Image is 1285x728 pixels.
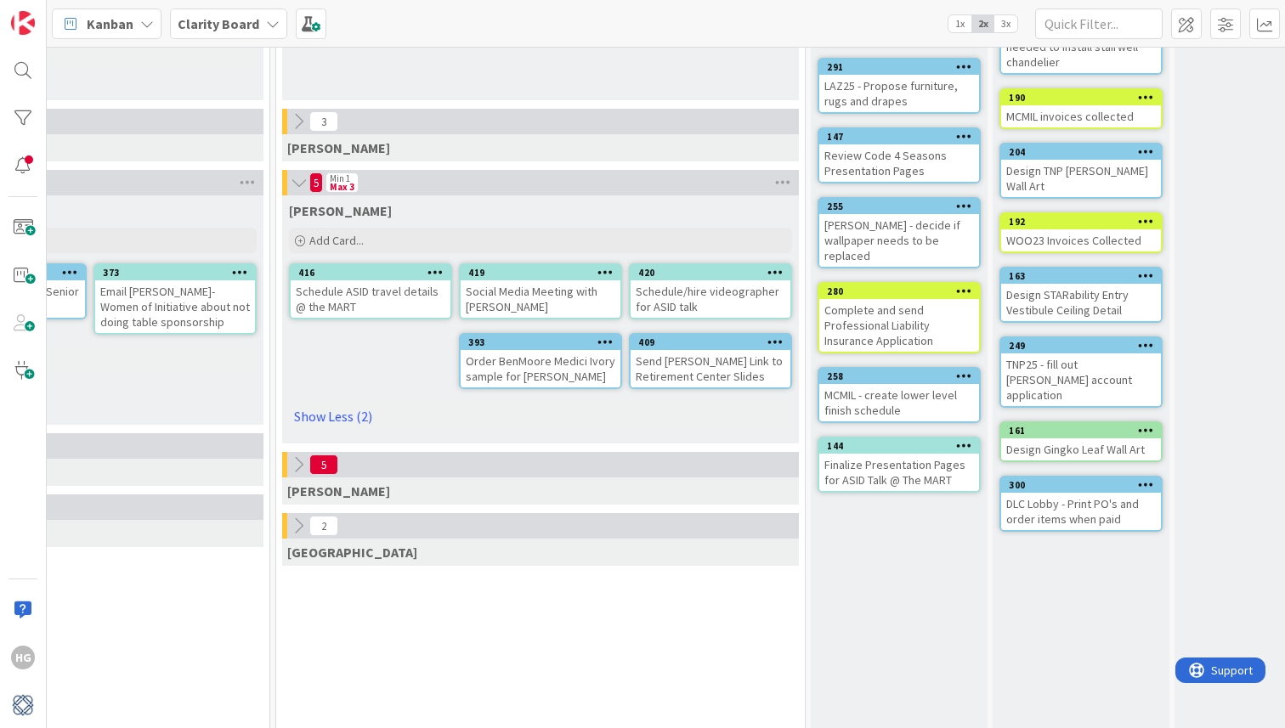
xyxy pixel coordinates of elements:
div: Complete and send Professional Liability Insurance Application [819,299,979,352]
div: Min 1 [330,174,350,183]
span: 5 [309,172,323,193]
div: 420Schedule/hire videographer for ASID talk [631,265,790,318]
div: 416Schedule ASID travel details @ the MART [291,265,450,318]
a: 300DLC Lobby - Print PO's and order items when paid [999,476,1163,532]
div: 255[PERSON_NAME] - decide if wallpaper needs to be replaced [819,199,979,267]
div: MCMIL invoices collected [1001,105,1161,127]
div: 163 [1009,270,1161,282]
div: 161 [1009,425,1161,437]
div: 300DLC Lobby - Print PO's and order items when paid [1001,477,1161,530]
div: 190 [1009,92,1161,104]
div: 161Design Gingko Leaf Wall Art [1001,423,1161,460]
span: 5 [309,454,338,475]
div: 144 [827,440,979,452]
div: 280 [827,285,979,297]
div: 258 [819,369,979,384]
div: LAZ25 - Propose furniture, rugs and drapes [819,75,979,112]
div: [PERSON_NAME] - decide if wallpaper needs to be replaced [819,214,979,267]
a: 419Social Media Meeting with [PERSON_NAME] [459,263,622,319]
div: 416 [298,267,450,279]
div: Schedule/hire videographer for ASID talk [631,280,790,318]
div: TNP25 - fill out [PERSON_NAME] account application [1001,353,1161,406]
div: Schedule ASID travel details @ the MART [291,280,450,318]
img: avatar [11,693,35,717]
div: 163 [1001,268,1161,284]
div: 204 [1001,144,1161,160]
div: 419 [468,267,620,279]
a: 258MCMIL - create lower level finish schedule [818,367,981,423]
div: HG [11,646,35,669]
span: 1x [948,15,971,32]
div: 249TNP25 - fill out [PERSON_NAME] account application [1001,338,1161,406]
div: 419 [461,265,620,280]
input: Quick Filter... [1035,8,1163,39]
div: Send [PERSON_NAME] Link to Retirement Center Slides [631,350,790,387]
div: Finalize Presentation Pages for ASID Talk @ The MART [819,454,979,491]
a: 291LAZ25 - Propose furniture, rugs and drapes [818,58,981,114]
span: 2x [971,15,994,32]
div: 409 [631,335,790,350]
a: Show Less (2) [289,403,792,430]
div: Review Code 4 Seasons Presentation Pages [819,144,979,182]
div: 192WOO23 Invoices Collected [1001,214,1161,251]
div: 192 [1009,216,1161,228]
div: 393 [461,335,620,350]
div: 161 [1001,423,1161,438]
div: 147 [819,129,979,144]
div: 255 [819,199,979,214]
div: 291 [827,61,979,73]
a: 163Design STARability Entry Vestibule Ceiling Detail [999,267,1163,323]
div: 255 [827,200,979,212]
div: 204 [1009,146,1161,158]
span: 3x [994,15,1017,32]
a: 280Complete and send Professional Liability Insurance Application [818,282,981,353]
span: Support [36,3,77,23]
b: Clarity Board [178,15,259,32]
div: 300 [1001,477,1161,493]
div: 258MCMIL - create lower level finish schedule [819,369,979,421]
div: 280 [819,284,979,299]
span: Kanban [87,14,133,34]
span: Devon [287,544,417,561]
div: Design TNP [PERSON_NAME] Wall Art [1001,160,1161,197]
span: Lisa K. [287,139,390,156]
a: 192WOO23 Invoices Collected [999,212,1163,253]
a: 249TNP25 - fill out [PERSON_NAME] account application [999,336,1163,408]
a: 416Schedule ASID travel details @ the MART [289,263,452,319]
div: 393 [468,336,620,348]
div: 249 [1009,340,1161,352]
a: 190MCMIL invoices collected [999,88,1163,129]
a: 420Schedule/hire videographer for ASID talk [629,263,792,319]
a: 147Review Code 4 Seasons Presentation Pages [818,127,981,183]
span: 3 [309,111,338,132]
div: 300 [1009,479,1161,491]
div: 409Send [PERSON_NAME] Link to Retirement Center Slides [631,335,790,387]
div: Design STARability Entry Vestibule Ceiling Detail [1001,284,1161,321]
div: MCMIL - create lower level finish schedule [819,384,979,421]
div: 420 [638,267,790,279]
div: 373 [103,267,255,279]
div: 373Email [PERSON_NAME]- Women of Initiative about not doing table sponsorship [95,265,255,333]
div: Max 3 [330,183,354,191]
div: 147Review Code 4 Seasons Presentation Pages [819,129,979,182]
div: 192 [1001,214,1161,229]
a: 161Design Gingko Leaf Wall Art [999,421,1163,462]
div: Email [PERSON_NAME]- Women of Initiative about not doing table sponsorship [95,280,255,333]
a: 409Send [PERSON_NAME] Link to Retirement Center Slides [629,333,792,389]
div: 144 [819,438,979,454]
span: Philip [287,483,390,499]
a: 373Email [PERSON_NAME]- Women of Initiative about not doing table sponsorship [93,263,257,335]
div: 416 [291,265,450,280]
span: 2 [309,516,338,536]
div: 373 [95,265,255,280]
div: 291LAZ25 - Propose furniture, rugs and drapes [819,59,979,112]
a: 204Design TNP [PERSON_NAME] Wall Art [999,143,1163,199]
div: 258 [827,370,979,382]
a: 255[PERSON_NAME] - decide if wallpaper needs to be replaced [818,197,981,268]
div: 190 [1001,90,1161,105]
div: 419Social Media Meeting with [PERSON_NAME] [461,265,620,318]
div: 163Design STARability Entry Vestibule Ceiling Detail [1001,268,1161,321]
div: 249 [1001,338,1161,353]
div: Order BenMoore Medici Ivory sample for [PERSON_NAME] [461,350,620,387]
div: 190MCMIL invoices collected [1001,90,1161,127]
